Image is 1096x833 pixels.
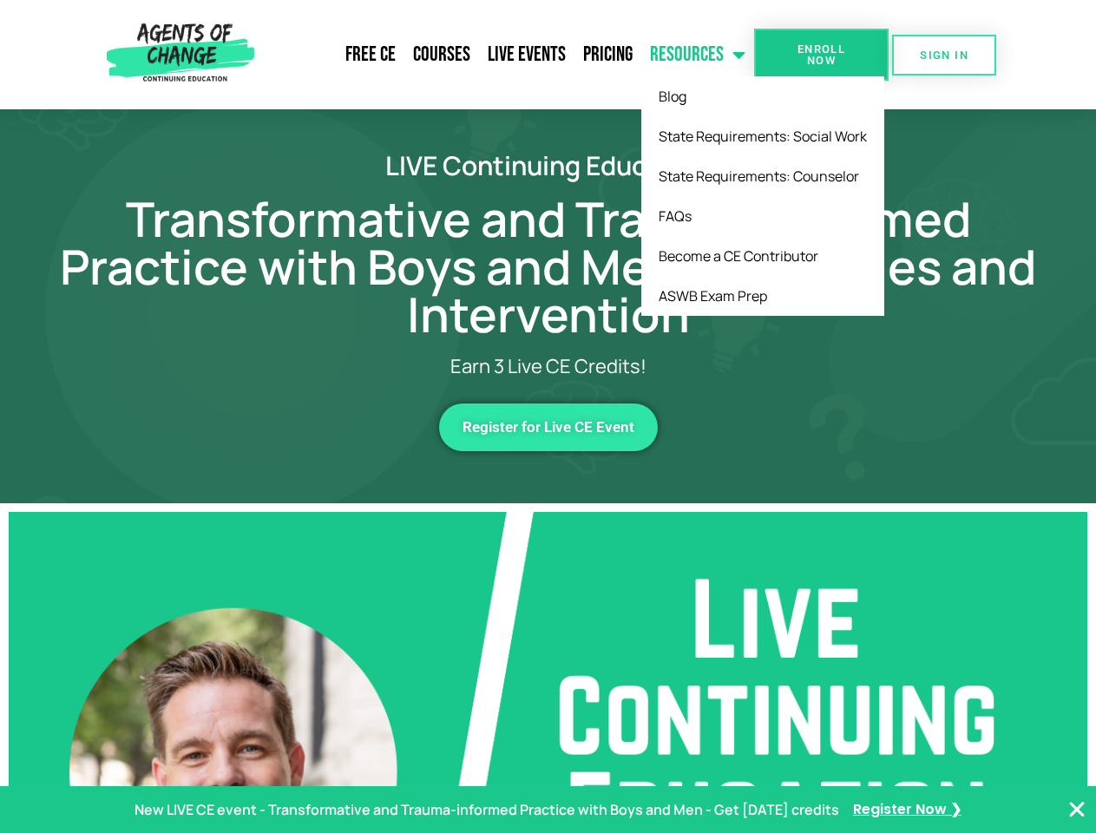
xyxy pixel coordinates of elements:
a: Enroll Now [754,29,889,81]
a: State Requirements: Social Work [641,116,884,156]
a: Courses [404,33,479,76]
nav: Menu [261,33,754,76]
p: Earn 3 Live CE Credits! [123,356,974,377]
ul: Resources [641,76,884,316]
button: Close Banner [1066,799,1087,820]
span: Enroll Now [782,43,861,66]
h2: LIVE Continuing Education [54,153,1043,178]
span: Register for Live CE Event [463,420,634,435]
a: Free CE [337,33,404,76]
a: State Requirements: Counselor [641,156,884,196]
a: FAQs [641,196,884,236]
a: Become a CE Contributor [641,236,884,276]
a: Pricing [574,33,641,76]
a: Live Events [479,33,574,76]
a: ASWB Exam Prep [641,276,884,316]
a: Blog [641,76,884,116]
a: Register for Live CE Event [439,403,658,451]
a: Resources [641,33,754,76]
p: New LIVE CE event - Transformative and Trauma-informed Practice with Boys and Men - Get [DATE] cr... [135,797,839,823]
span: SIGN IN [920,49,968,61]
a: Register Now ❯ [853,797,961,823]
a: SIGN IN [892,35,996,75]
h1: Transformative and Trauma-informed Practice with Boys and Men: Strategies and Intervention [54,195,1043,338]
